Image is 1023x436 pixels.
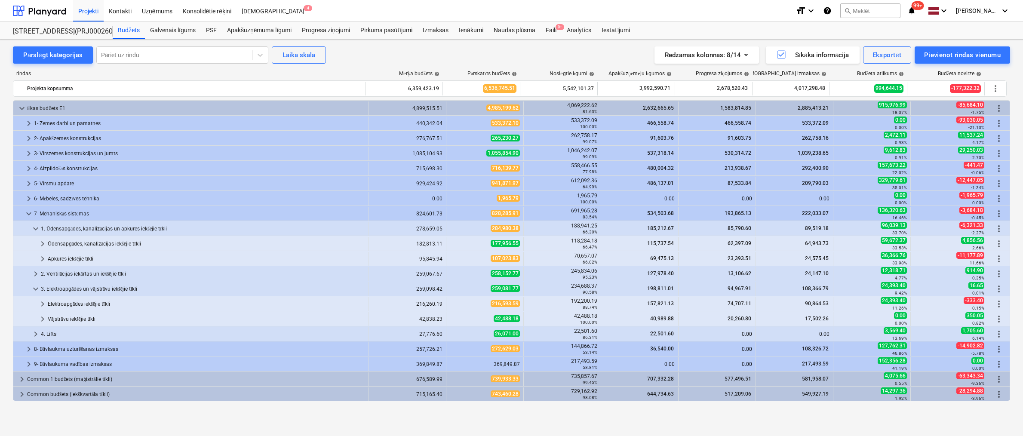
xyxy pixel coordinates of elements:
span: help [510,71,517,77]
span: 2,678,520.43 [716,85,749,92]
span: 115,737.54 [646,240,675,246]
a: Pirkuma pasūtījumi [355,22,418,39]
span: Vairāk darbību [994,239,1004,249]
span: 185,212.67 [646,225,675,231]
span: 0.00 [894,117,907,123]
span: Vairāk darbību [994,269,1004,279]
a: Galvenais līgums [145,22,201,39]
span: Vairāk darbību [994,254,1004,264]
a: Budžets [113,22,145,39]
span: 265,230.27 [491,135,520,141]
span: 259,081.77 [491,285,520,292]
span: 216,593.59 [491,300,520,307]
span: keyboard_arrow_right [24,118,34,129]
div: Naudas plūsma [488,22,541,39]
a: Ienākumi [454,22,488,39]
span: -333.40 [964,297,984,304]
small: 81.63% [583,109,597,114]
span: keyboard_arrow_right [37,299,48,309]
span: 486,137.01 [646,180,675,186]
button: Pievienot rindas vienumu [915,46,1010,64]
span: -12,447.05 [956,177,984,184]
span: -3,684.18 [959,207,984,214]
span: keyboard_arrow_right [24,193,34,204]
span: Vairāk darbību [994,314,1004,324]
div: 2- Apakšzemes konstrukcijas [34,132,365,145]
small: 2.66% [972,246,984,250]
div: Eksportēt [872,49,902,61]
span: Vairāk darbību [994,299,1004,309]
span: 9,612.83 [884,147,907,154]
div: Izmaksas [418,22,454,39]
span: keyboard_arrow_right [24,148,34,159]
span: help [433,71,439,77]
span: 3,992,590.71 [639,85,671,92]
small: 16.46% [892,215,907,220]
span: 127,978.40 [646,270,675,276]
div: 3- Virszemes konstrukcijas un jumts [34,147,365,160]
small: 64.99% [583,184,597,189]
button: Sīkāka informācija [766,46,860,64]
div: Projekta kopsumma [27,82,362,95]
span: 994,644.15 [874,84,903,92]
div: 612,092.36 [527,178,597,190]
div: Faili [541,22,562,39]
span: 4 [304,5,312,11]
span: 29,250.03 [958,147,984,154]
div: 2. Ventilācijas iekārtas un iekšējie tīkli [41,267,365,281]
span: 222,033.07 [801,210,829,216]
small: -1.34% [971,185,984,190]
div: 1,965.79 [527,193,597,205]
div: 6- Mēbeles, sadzīves tehnika [34,192,365,206]
div: Analytics [562,22,596,39]
small: 33.98% [892,261,907,265]
small: 33.53% [892,246,907,250]
span: 534,503.68 [646,210,675,216]
span: keyboard_arrow_right [37,239,48,249]
small: -0.45% [971,215,984,220]
div: [STREET_ADDRESS](PRJ0002600) 2601946 [13,27,102,36]
a: Iestatījumi [596,22,635,39]
small: 0.00% [972,200,984,205]
i: keyboard_arrow_down [1000,6,1010,16]
div: 259,098.42 [372,286,442,292]
span: 537,318.14 [646,150,675,156]
span: 284,980.38 [491,225,520,232]
small: 90.58% [583,290,597,295]
span: 480,004.32 [646,165,675,171]
div: 1- Zemes darbi un pamatnes [34,117,365,130]
span: keyboard_arrow_right [37,314,48,324]
div: 234,688.37 [527,283,597,295]
span: 329,779.61 [878,177,907,184]
span: Vairāk darbību [990,83,1001,94]
span: keyboard_arrow_right [17,374,27,384]
span: 74,707.11 [727,301,752,307]
small: 83.54% [583,215,597,219]
small: 0.93% [895,140,907,145]
span: 42,488.18 [494,315,520,322]
div: PSF [201,22,222,39]
div: 42,488.18 [527,313,597,325]
span: Vairāk darbību [994,224,1004,234]
small: 9.42% [895,291,907,295]
span: 213,938.67 [724,165,752,171]
span: 24,393.40 [881,297,907,304]
span: 2,632,665.65 [642,105,675,111]
div: 192,200.19 [527,298,597,310]
span: 157,673.22 [878,162,907,169]
div: 182,813.11 [372,241,442,247]
div: 4- Aizpildošās konstrukcijas [34,162,365,175]
button: Meklēt [840,3,900,18]
span: 2,472.11 [884,132,907,138]
span: 1,965.79 [497,195,520,202]
div: 533,372.09 [527,117,597,129]
div: 440,342.04 [372,120,442,126]
span: Vairāk darbību [994,148,1004,159]
button: Pārslēgt kategorijas [13,46,93,64]
div: Budžeta atlikums [857,71,904,77]
span: -6,321.33 [959,222,984,229]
